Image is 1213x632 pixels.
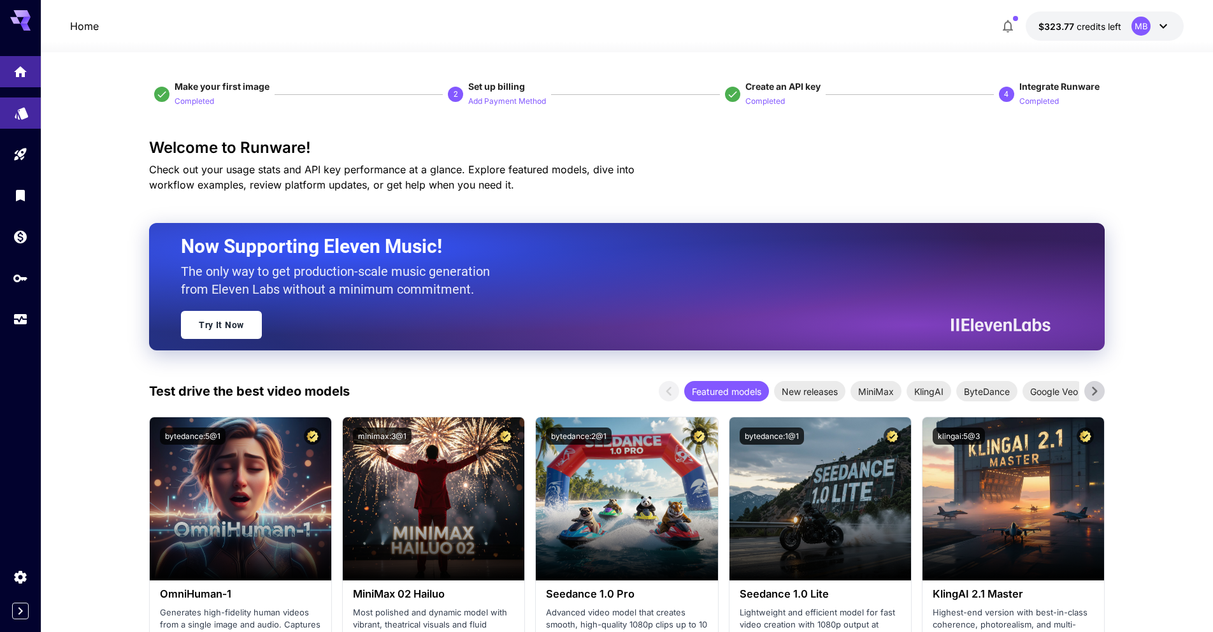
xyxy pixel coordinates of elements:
[691,427,708,445] button: Certified Model – Vetted for best performance and includes a commercial license.
[933,427,985,445] button: klingai:5@3
[353,588,514,600] h3: MiniMax 02 Hailuo
[1023,381,1086,401] div: Google Veo
[497,427,514,445] button: Certified Model – Vetted for best performance and includes a commercial license.
[740,588,901,600] h3: Seedance 1.0 Lite
[745,93,785,108] button: Completed
[149,382,350,401] p: Test drive the best video models
[468,93,546,108] button: Add Payment Method
[884,427,901,445] button: Certified Model – Vetted for best performance and includes a commercial license.
[175,93,214,108] button: Completed
[1038,20,1121,33] div: $323.7709
[149,139,1105,157] h3: Welcome to Runware!
[1019,81,1100,92] span: Integrate Runware
[353,427,412,445] button: minimax:3@1
[14,103,29,119] div: Models
[160,427,226,445] button: bytedance:5@1
[745,96,785,108] p: Completed
[1004,89,1008,100] p: 4
[907,385,951,398] span: KlingAI
[343,417,524,580] img: alt
[1077,21,1121,32] span: credits left
[13,270,28,286] div: API Keys
[1038,21,1077,32] span: $323.77
[181,311,262,339] a: Try It Now
[740,427,804,445] button: bytedance:1@1
[907,381,951,401] div: KlingAI
[175,81,269,92] span: Make your first image
[774,381,845,401] div: New releases
[1131,17,1151,36] div: MB
[729,417,911,580] img: alt
[13,62,28,78] div: Home
[13,187,28,203] div: Library
[150,417,331,580] img: alt
[546,427,612,445] button: bytedance:2@1
[181,262,499,298] p: The only way to get production-scale music generation from Eleven Labs without a minimum commitment.
[149,163,635,191] span: Check out your usage stats and API key performance at a glance. Explore featured models, dive int...
[12,603,29,619] button: Expand sidebar
[922,417,1104,580] img: alt
[160,588,321,600] h3: OmniHuman‑1
[468,81,525,92] span: Set up billing
[304,427,321,445] button: Certified Model – Vetted for best performance and includes a commercial license.
[933,588,1094,600] h3: KlingAI 2.1 Master
[454,89,458,100] p: 2
[851,381,901,401] div: MiniMax
[1019,93,1059,108] button: Completed
[175,96,214,108] p: Completed
[13,569,28,585] div: Settings
[956,385,1017,398] span: ByteDance
[684,381,769,401] div: Featured models
[1026,11,1184,41] button: $323.7709MB
[745,81,821,92] span: Create an API key
[181,234,1041,259] h2: Now Supporting Eleven Music!
[13,229,28,245] div: Wallet
[13,312,28,327] div: Usage
[13,147,28,162] div: Playground
[70,18,99,34] nav: breadcrumb
[536,417,717,580] img: alt
[1077,427,1094,445] button: Certified Model – Vetted for best performance and includes a commercial license.
[851,385,901,398] span: MiniMax
[774,385,845,398] span: New releases
[546,588,707,600] h3: Seedance 1.0 Pro
[684,385,769,398] span: Featured models
[468,96,546,108] p: Add Payment Method
[956,381,1017,401] div: ByteDance
[1023,385,1086,398] span: Google Veo
[1019,96,1059,108] p: Completed
[70,18,99,34] a: Home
